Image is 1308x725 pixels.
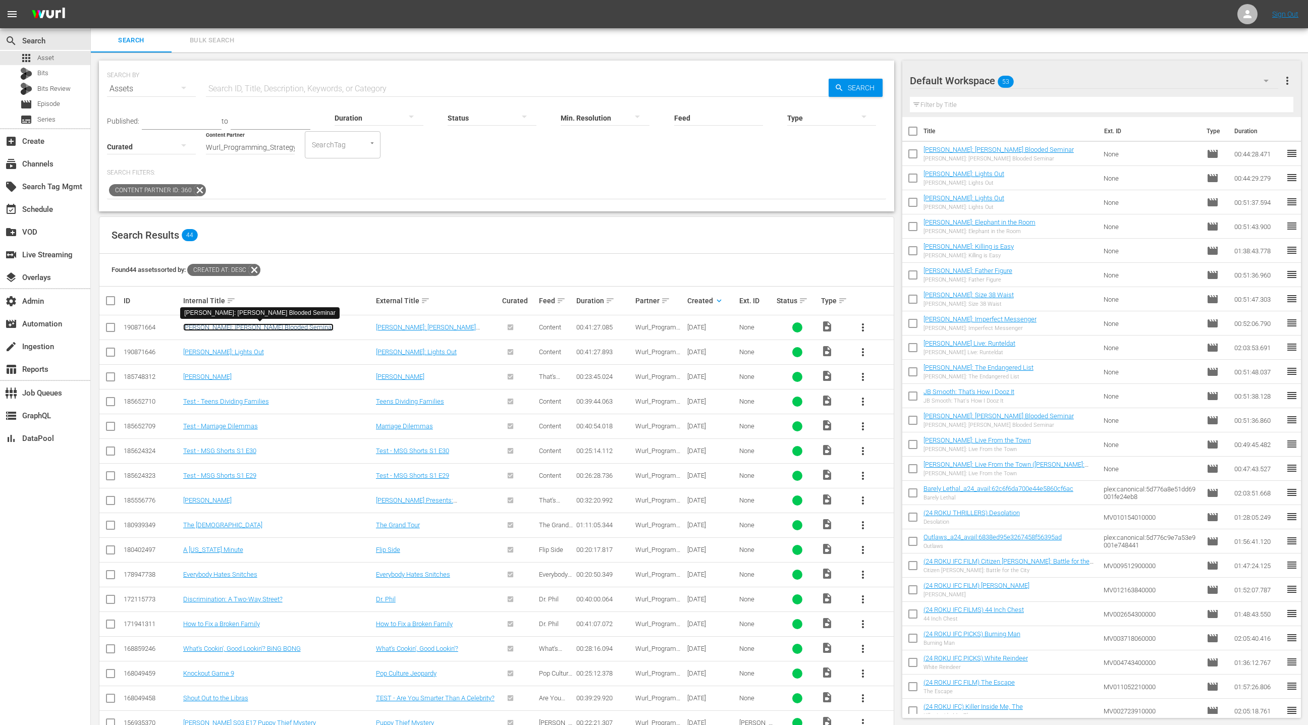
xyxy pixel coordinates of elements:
a: How to Fix a Broken Family [376,620,453,628]
span: Created At: desc [187,264,248,276]
div: 190871664 [124,323,180,331]
a: How to Fix a Broken Family [183,620,260,628]
span: Ingestion [5,341,17,353]
td: None [1100,190,1203,214]
button: more_vert [851,340,875,364]
span: Wurl_Programming_Strategy [635,422,684,437]
a: [PERSON_NAME] [376,373,424,380]
div: Partner [635,295,684,307]
td: None [1100,408,1203,432]
a: TEST - Are You Smarter Than A Celebrity? [376,694,495,702]
span: Episode [1207,487,1219,499]
div: [PERSON_NAME]: Lights Out [923,180,1004,186]
div: None [739,398,773,405]
span: Schedule [5,203,17,215]
div: External Title [376,295,499,307]
a: Discrimination: A Two-Way Street? [183,595,283,603]
a: Test - MSG Shorts S1 E29 [376,472,449,479]
td: 00:51:47.303 [1230,287,1286,311]
td: None [1100,336,1203,360]
span: Video [821,469,833,481]
div: 185652709 [124,422,180,430]
a: Knockout Game 9 [183,670,234,677]
div: Created [687,295,736,307]
span: reorder [1286,317,1298,329]
div: [DATE] [687,348,736,356]
div: 185556776 [124,496,180,504]
span: Video [821,395,833,407]
a: Test - MSG Shorts S1 E29 [183,472,256,479]
span: reorder [1286,293,1298,305]
a: [PERSON_NAME]: [PERSON_NAME] Blooded Seminar [923,412,1074,420]
div: 00:26:28.736 [576,472,633,479]
a: [PERSON_NAME]: Imperfect Messenger [923,315,1037,323]
a: (24 ROKU IFC FILMS) 44 Inch Chest [923,606,1024,614]
span: Wurl_Programming_Strategy [635,348,684,363]
span: Episode [1207,366,1219,378]
a: (24 ROKU IFC PICKS) White Reindeer [923,654,1028,662]
td: 00:44:29.279 [1230,166,1286,190]
div: [DATE] [687,422,736,430]
td: 00:44:28.471 [1230,142,1286,166]
div: Status [777,295,818,307]
td: 00:51:43.900 [1230,214,1286,239]
span: sort [421,296,430,305]
div: [DATE] [687,323,736,331]
span: more_vert [857,445,869,457]
img: ans4CAIJ8jUAAAAAAAAAAAAAAAAAAAAAAAAgQb4GAAAAAAAAAAAAAAAAAAAAAAAAJMjXAAAAAAAAAAAAAAAAAAAAAAAAgAT5G... [24,3,73,26]
span: reorder [1286,147,1298,159]
span: Video [821,444,833,456]
td: 01:28:05.249 [1230,505,1286,529]
div: [PERSON_NAME]: [PERSON_NAME] Blooded Seminar [923,422,1074,428]
button: more_vert [851,464,875,488]
div: [PERSON_NAME]: Lights Out [923,204,1004,210]
div: [PERSON_NAME]: [PERSON_NAME] Blooded Seminar [923,155,1074,162]
div: Curated [502,297,536,305]
span: reorder [1286,220,1298,232]
span: reorder [1286,486,1298,498]
div: JB Smooth: That's How I Dooz It [923,398,1014,404]
td: 02:03:51.668 [1230,481,1286,505]
th: Type [1201,117,1228,145]
div: [DATE] [687,447,736,455]
span: Automation [5,318,17,330]
td: 00:51:36.960 [1230,263,1286,287]
button: more_vert [851,637,875,661]
p: Search Filters: [107,169,886,177]
a: [PERSON_NAME]: Lights Out [923,194,1004,202]
td: None [1100,457,1203,481]
span: Search [97,35,166,46]
div: 00:32:20.992 [576,496,633,504]
a: (24 ROKU IFC PICKS) Burning Man [923,630,1020,638]
button: more_vert [851,315,875,340]
td: 02:03:53.691 [1230,336,1286,360]
span: Channels [5,158,17,170]
button: more_vert [851,488,875,513]
button: more_vert [851,612,875,636]
div: [DATE] [687,398,736,405]
div: [DATE] [687,496,736,504]
span: Episode [1207,317,1219,329]
a: The [DEMOGRAPHIC_DATA] [183,521,262,529]
div: [PERSON_NAME]: Imperfect Messenger [923,325,1037,331]
td: 00:51:36.860 [1230,408,1286,432]
div: 00:40:54.018 [576,422,633,430]
span: Published: [107,117,139,125]
a: Flip Side [376,546,400,553]
button: Search [829,79,883,97]
span: Search [844,79,883,97]
div: [PERSON_NAME] Live: Runteldat [923,349,1015,356]
div: 185748312 [124,373,180,380]
span: Search [5,35,17,47]
div: [DATE] [687,373,736,380]
button: more_vert [851,389,875,414]
span: Content [539,323,561,331]
span: Video [821,493,833,506]
td: 00:52:06.790 [1230,311,1286,336]
td: 01:38:43.778 [1230,239,1286,263]
a: Shout Out to the Libras [183,694,248,702]
span: Episode [1207,245,1219,257]
button: more_vert [851,439,875,463]
button: Open [367,138,377,148]
span: more_vert [857,618,869,630]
